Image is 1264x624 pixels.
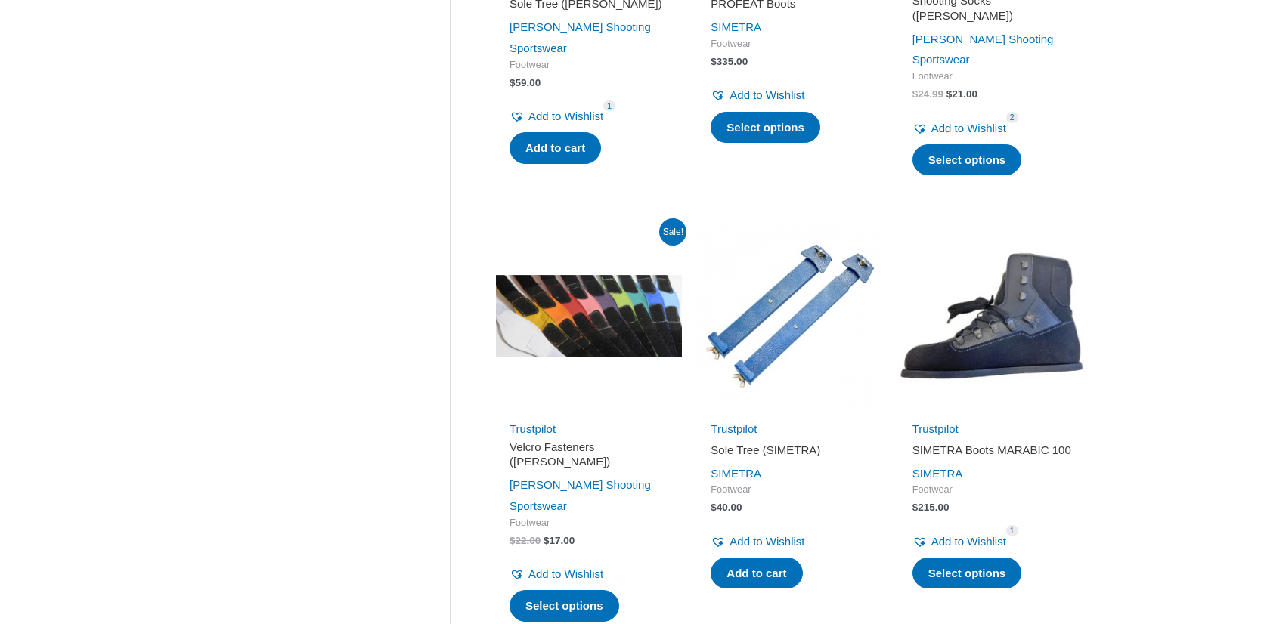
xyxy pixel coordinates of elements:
a: Add to Wishlist [912,531,1006,552]
bdi: 335.00 [711,56,748,67]
img: SIMETRA Boots MARABIC 100 [899,223,1085,409]
a: [PERSON_NAME] Shooting Sportswear [510,478,651,512]
span: $ [510,77,516,88]
span: 2 [1006,112,1018,123]
a: Add to Wishlist [711,85,804,106]
a: Select options for “Velcro Fasteners (SAUER)” [510,590,619,622]
a: Trustpilot [510,422,556,435]
a: Add to Wishlist [912,118,1006,139]
span: $ [510,535,516,546]
span: Footwear [912,483,1071,496]
span: $ [946,88,953,100]
a: SIMETRA Boots MARABIC 100 [912,443,1071,463]
a: Select options for “PROFEAT Boots” [711,112,820,144]
span: $ [711,502,717,513]
img: Sole Tree (SIMETRA) [697,223,883,409]
a: Velcro Fasteners ([PERSON_NAME]) [510,440,668,475]
a: Trustpilot [711,422,757,435]
a: Sole Tree (SIMETRA) [711,443,869,463]
a: Add to Wishlist [510,106,603,127]
a: [PERSON_NAME] Shooting Sportswear [510,20,651,54]
h2: Velcro Fasteners ([PERSON_NAME]) [510,440,668,469]
a: Select options for “SIMETRA Boots MARABIC 100” [912,558,1022,589]
span: Add to Wishlist [528,110,603,122]
span: $ [912,88,919,100]
img: Velcro Fasteners [496,223,682,409]
a: Add to Wishlist [510,564,603,585]
bdi: 17.00 [544,535,575,546]
bdi: 215.00 [912,502,950,513]
a: SIMETRA [912,467,963,480]
span: Footwear [912,70,1071,83]
h2: Sole Tree (SIMETRA) [711,443,869,458]
span: $ [912,502,919,513]
bdi: 59.00 [510,77,541,88]
bdi: 24.99 [912,88,943,100]
span: $ [544,535,550,546]
span: Footwear [711,483,869,496]
span: $ [711,56,717,67]
a: [PERSON_NAME] Shooting Sportswear [912,32,1054,66]
span: Footwear [510,59,668,72]
a: Add to cart: “Sole Tree (SAUER)” [510,132,601,164]
span: 1 [603,100,615,112]
a: SIMETRA [711,467,761,480]
a: Add to cart: “Sole Tree (SIMETRA)” [711,558,802,589]
bdi: 21.00 [946,88,977,100]
span: Add to Wishlist [730,535,804,548]
a: Add to Wishlist [711,531,804,552]
span: Sale! [659,218,686,246]
a: Select options for “Shooting Socks (SAUER)” [912,144,1022,176]
h2: SIMETRA Boots MARABIC 100 [912,443,1071,458]
a: Trustpilot [912,422,959,435]
span: Add to Wishlist [931,122,1006,134]
span: Footwear [711,38,869,51]
span: Add to Wishlist [528,567,603,580]
span: Add to Wishlist [730,88,804,101]
bdi: 40.00 [711,502,742,513]
span: 1 [1006,525,1018,536]
a: SIMETRA [711,20,761,33]
span: Footwear [510,517,668,530]
bdi: 22.00 [510,535,541,546]
span: Add to Wishlist [931,535,1006,548]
